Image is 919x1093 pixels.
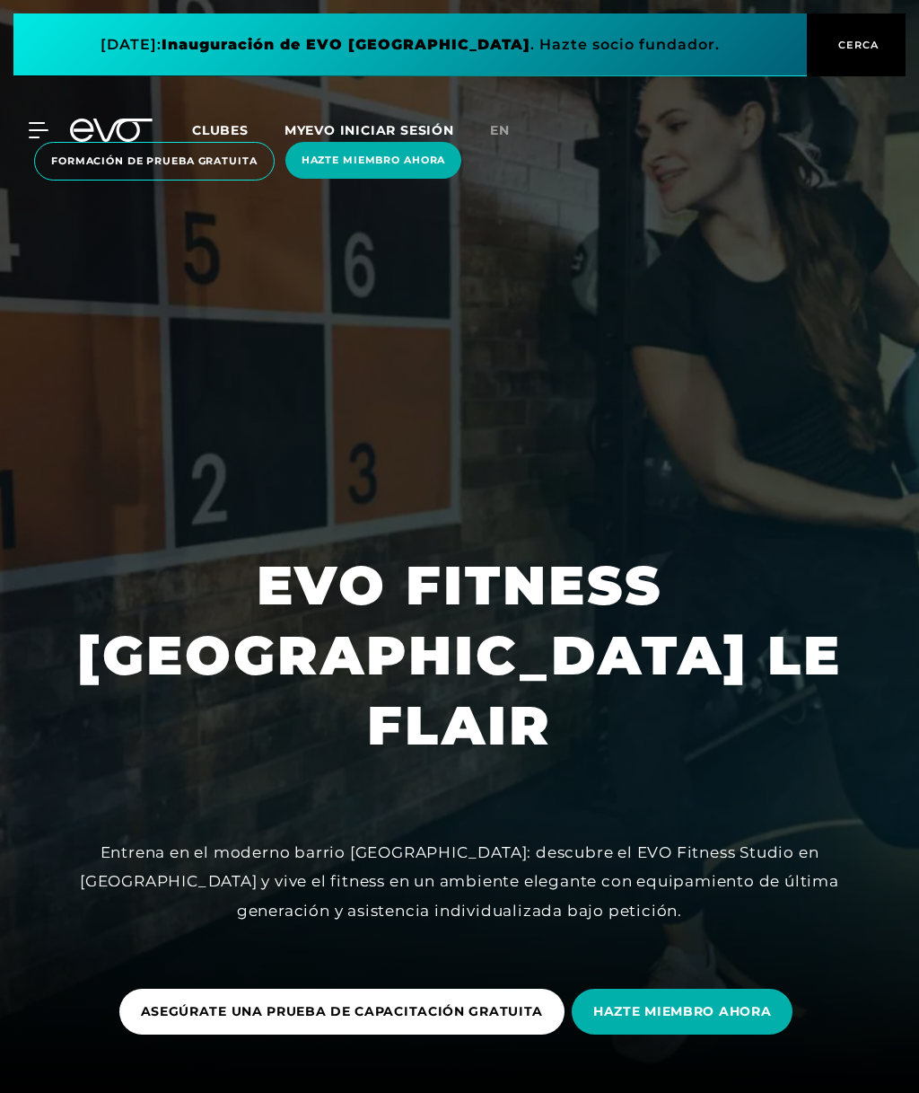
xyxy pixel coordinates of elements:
a: HAZTE MIEMBRO AHORA [572,975,800,1048]
font: Entrena en el moderno barrio [GEOGRAPHIC_DATA]: descubre el EVO Fitness Studio en [GEOGRAPHIC_DAT... [80,843,839,920]
font: Clubes [192,122,249,138]
font: HAZTE MIEMBRO AHORA [593,1003,771,1019]
font: en [490,122,510,138]
button: CERCA [807,13,906,76]
a: Hazte miembro ahora [280,142,468,181]
a: MYEVO INICIAR SESIÓN [284,122,454,138]
font: CERCA [838,39,879,51]
font: ASEGÚRATE UNA PRUEBA DE CAPACITACIÓN GRATUITA [141,1003,544,1019]
font: EVO FITNESS [GEOGRAPHIC_DATA] LE FLAIR [77,552,861,758]
font: Formación de prueba gratuita [51,154,258,167]
a: Clubes [192,121,284,138]
a: en [490,120,531,141]
a: Formación de prueba gratuita [29,142,280,181]
a: ASEGÚRATE UNA PRUEBA DE CAPACITACIÓN GRATUITA [119,975,573,1048]
font: Hazte miembro ahora [302,154,446,166]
